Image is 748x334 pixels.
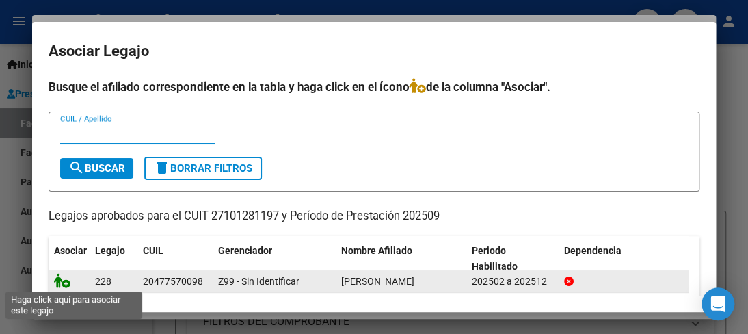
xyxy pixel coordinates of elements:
mat-icon: delete [154,159,170,176]
span: Asociar [54,245,87,256]
span: 228 [95,276,111,287]
span: Nombre Afiliado [341,245,412,256]
div: 202502 a 202512 [472,274,553,290]
button: Borrar Filtros [144,157,262,180]
mat-icon: search [68,159,85,176]
datatable-header-cell: CUIL [137,236,213,281]
span: Gerenciador [218,245,272,256]
span: Z99 - Sin Identificar [218,276,299,287]
div: 20477570098 [143,274,203,290]
h4: Busque el afiliado correspondiente en la tabla y haga click en el ícono de la columna "Asociar". [49,78,699,96]
span: Dependencia [564,245,622,256]
button: Buscar [60,158,133,179]
span: Legajo [95,245,125,256]
datatable-header-cell: Dependencia [559,236,689,281]
p: Legajos aprobados para el CUIT 27101281197 y Período de Prestación 202509 [49,208,699,225]
datatable-header-cell: Nombre Afiliado [336,236,466,281]
datatable-header-cell: Legajo [90,236,137,281]
span: Periodo Habilitado [472,245,518,272]
datatable-header-cell: Asociar [49,236,90,281]
span: DIAZ FACUNDO [341,276,414,287]
div: Open Intercom Messenger [702,287,734,320]
span: Borrar Filtros [154,162,252,175]
h2: Asociar Legajo [49,38,699,64]
datatable-header-cell: Gerenciador [213,236,336,281]
datatable-header-cell: Periodo Habilitado [466,236,559,281]
span: CUIL [143,245,163,256]
span: Buscar [68,162,125,175]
